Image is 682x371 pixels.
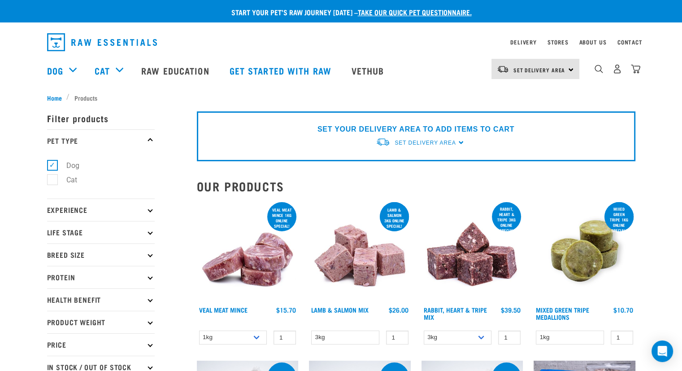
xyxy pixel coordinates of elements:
input: 1 [386,331,408,344]
p: Pet Type [47,129,155,152]
input: 1 [498,331,521,344]
a: Veal Meat Mince [199,308,248,311]
img: 1175 Rabbit Heart Tripe Mix 01 [421,200,523,302]
input: 1 [611,331,633,344]
a: Raw Education [132,53,220,88]
div: Rabbit, Heart & Tripe 3kg online special [492,202,521,237]
p: Protein [47,266,155,288]
div: Open Intercom Messenger [652,340,673,362]
a: Contact [617,40,643,44]
a: Get started with Raw [221,53,343,88]
p: Price [47,333,155,356]
nav: breadcrumbs [47,93,635,102]
a: Vethub [343,53,395,88]
img: Mixed Green Tripe [534,200,635,302]
div: $15.70 [276,306,296,314]
a: Dog [47,64,63,77]
a: Rabbit, Heart & Tripe Mix [424,308,487,318]
div: Mixed Green Tripe 1kg online special! [604,202,634,237]
div: Veal Meat mince 1kg online special! [267,203,296,233]
span: Set Delivery Area [513,68,565,71]
label: Cat [52,174,81,185]
label: Dog [52,160,83,171]
a: Cat [95,64,110,77]
div: $10.70 [613,306,633,314]
img: home-icon@2x.png [631,64,640,74]
img: van-moving.png [376,137,390,147]
img: home-icon-1@2x.png [595,65,603,73]
input: 1 [274,331,296,344]
a: Delivery [510,40,536,44]
p: SET YOUR DELIVERY AREA TO ADD ITEMS TO CART [317,124,514,135]
h2: Our Products [197,179,635,193]
div: $39.50 [501,306,521,314]
p: Breed Size [47,243,155,266]
a: Stores [547,40,569,44]
p: Experience [47,199,155,221]
img: 1029 Lamb Salmon Mix 01 [309,200,411,302]
p: Life Stage [47,221,155,243]
img: van-moving.png [497,65,509,73]
a: Mixed Green Tripe Medallions [536,308,589,318]
p: Health Benefit [47,288,155,311]
span: Home [47,93,62,102]
img: 1160 Veal Meat Mince Medallions 01 [197,200,299,302]
p: Filter products [47,107,155,129]
a: Home [47,93,67,102]
a: take our quick pet questionnaire. [358,10,472,14]
span: Set Delivery Area [395,140,456,146]
p: Product Weight [47,311,155,333]
img: user.png [612,64,622,74]
a: About Us [579,40,606,44]
img: Raw Essentials Logo [47,33,157,51]
a: Lamb & Salmon Mix [311,308,369,311]
div: $26.00 [389,306,408,314]
nav: dropdown navigation [40,30,643,55]
div: Lamb & Salmon 3kg online special! [380,203,409,233]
